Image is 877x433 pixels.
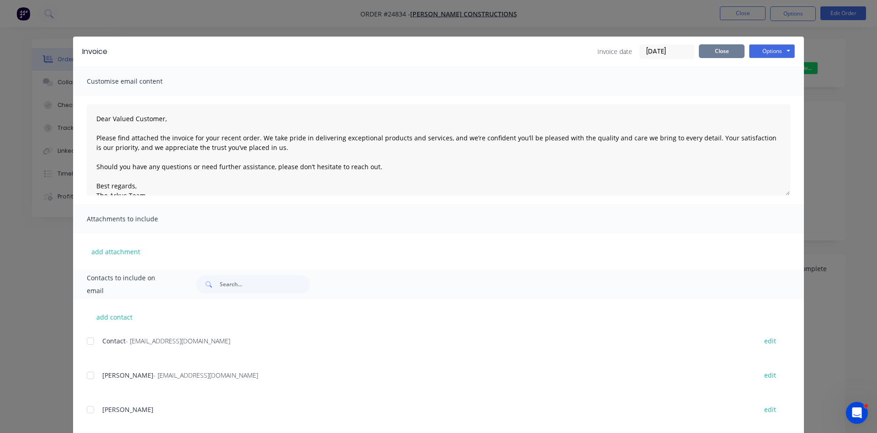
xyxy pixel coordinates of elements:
[759,403,782,416] button: edit
[87,310,142,324] button: add contact
[749,44,795,58] button: Options
[597,47,632,56] span: Invoice date
[82,46,107,57] div: Invoice
[102,371,153,380] span: [PERSON_NAME]
[102,337,126,345] span: Contact
[759,335,782,347] button: edit
[87,245,145,258] button: add attachment
[102,405,153,414] span: [PERSON_NAME]
[699,44,745,58] button: Close
[87,272,173,297] span: Contacts to include on email
[846,402,868,424] iframe: Intercom live chat
[759,369,782,381] button: edit
[87,104,790,196] textarea: Dear Valued Customer, Please find attached the invoice for your recent order. We take pride in de...
[153,371,258,380] span: - [EMAIL_ADDRESS][DOMAIN_NAME]
[220,275,310,294] input: Search...
[87,75,187,88] span: Customise email content
[126,337,230,345] span: - [EMAIL_ADDRESS][DOMAIN_NAME]
[87,213,187,225] span: Attachments to include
